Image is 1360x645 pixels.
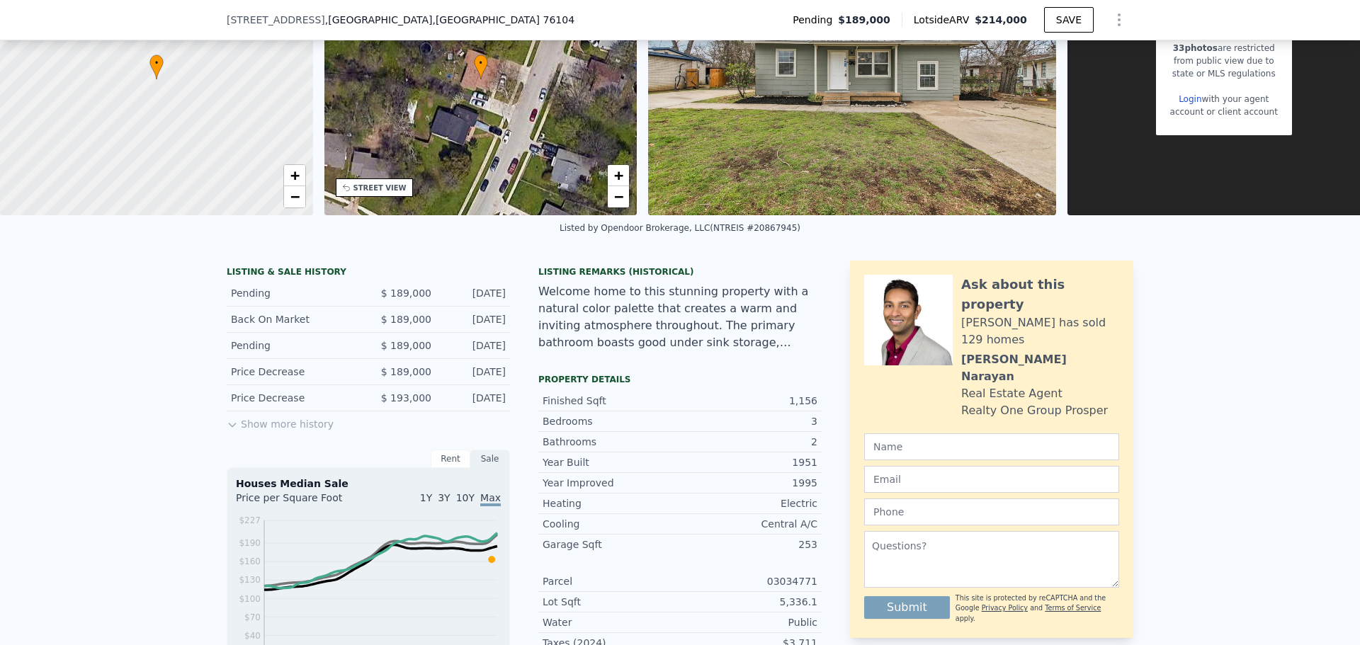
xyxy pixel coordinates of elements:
[420,492,432,503] span: 1Y
[538,374,822,385] div: Property details
[227,13,325,27] span: [STREET_ADDRESS]
[470,450,510,468] div: Sale
[227,411,334,431] button: Show more history
[231,338,357,353] div: Pending
[239,594,261,604] tspan: $100
[614,166,623,184] span: +
[443,286,506,300] div: [DATE]
[474,57,488,69] span: •
[543,517,680,531] div: Cooling
[914,13,975,27] span: Lotside ARV
[325,13,574,27] span: , [GEOGRAPHIC_DATA]
[239,538,261,548] tspan: $190
[239,556,261,566] tspan: $160
[381,340,431,351] span: $ 189,000
[381,314,431,325] span: $ 189,000
[560,223,800,233] div: Listed by Opendoor Brokerage, LLC (NTREIS #20867945)
[381,392,431,404] span: $ 193,000
[1045,604,1101,612] a: Terms of Service
[864,498,1119,525] input: Phone
[284,165,305,186] a: Zoom in
[236,476,501,491] div: Houses Median Sale
[1179,94,1201,104] a: Login
[231,365,357,379] div: Price Decrease
[431,450,470,468] div: Rent
[1170,55,1278,67] div: from public view due to
[982,604,1028,612] a: Privacy Policy
[1202,94,1269,104] span: with your agent
[680,394,817,408] div: 1,156
[961,385,1062,402] div: Real Estate Agent
[543,615,680,629] div: Water
[244,612,261,622] tspan: $70
[438,492,450,503] span: 3Y
[680,455,817,469] div: 1951
[239,515,261,525] tspan: $227
[680,537,817,552] div: 253
[443,338,506,353] div: [DATE]
[244,631,261,641] tspan: $40
[614,188,623,205] span: −
[680,496,817,510] div: Electric
[236,491,368,513] div: Price per Square Foot
[680,517,817,531] div: Central A/C
[290,188,299,205] span: −
[239,575,261,585] tspan: $130
[227,266,510,280] div: LISTING & SALE HISTORY
[793,13,838,27] span: Pending
[231,391,357,405] div: Price Decrease
[1044,7,1094,33] button: SAVE
[543,476,680,490] div: Year Improved
[543,435,680,449] div: Bathrooms
[961,314,1119,348] div: [PERSON_NAME] has sold 129 homes
[543,496,680,510] div: Heating
[961,402,1108,419] div: Realty One Group Prosper
[543,537,680,552] div: Garage Sqft
[1170,105,1278,118] div: account or client account
[290,166,299,184] span: +
[864,596,950,619] button: Submit
[956,593,1119,624] div: This site is protected by reCAPTCHA and the Google and apply.
[838,13,890,27] span: $189,000
[381,366,431,377] span: $ 189,000
[608,186,629,207] a: Zoom out
[864,433,1119,460] input: Name
[680,615,817,629] div: Public
[149,57,164,69] span: •
[443,365,506,379] div: [DATE]
[864,466,1119,493] input: Email
[456,492,475,503] span: 10Y
[381,287,431,299] span: $ 189,000
[231,312,357,326] div: Back On Market
[443,391,506,405] div: [DATE]
[543,574,680,588] div: Parcel
[608,165,629,186] a: Zoom in
[543,595,680,609] div: Lot Sqft
[543,394,680,408] div: Finished Sqft
[284,186,305,207] a: Zoom out
[353,183,407,193] div: STREET VIEW
[538,283,822,351] div: Welcome home to this stunning property with a natural color palette that creates a warm and invit...
[149,55,164,79] div: •
[975,14,1027,25] span: $214,000
[680,595,817,609] div: 5,336.1
[538,266,822,278] div: Listing Remarks (Historical)
[1105,6,1133,34] button: Show Options
[480,492,501,506] span: Max
[680,435,817,449] div: 2
[443,312,506,326] div: [DATE]
[680,476,817,490] div: 1995
[680,574,817,588] div: 03034771
[543,455,680,469] div: Year Built
[1170,67,1278,80] div: state or MLS regulations
[432,14,574,25] span: , [GEOGRAPHIC_DATA] 76104
[474,55,488,79] div: •
[1170,42,1278,55] div: are restricted
[231,286,357,300] div: Pending
[680,414,817,428] div: 3
[543,414,680,428] div: Bedrooms
[961,275,1119,314] div: Ask about this property
[1173,43,1218,53] span: 33 photos
[961,351,1119,385] div: [PERSON_NAME] Narayan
